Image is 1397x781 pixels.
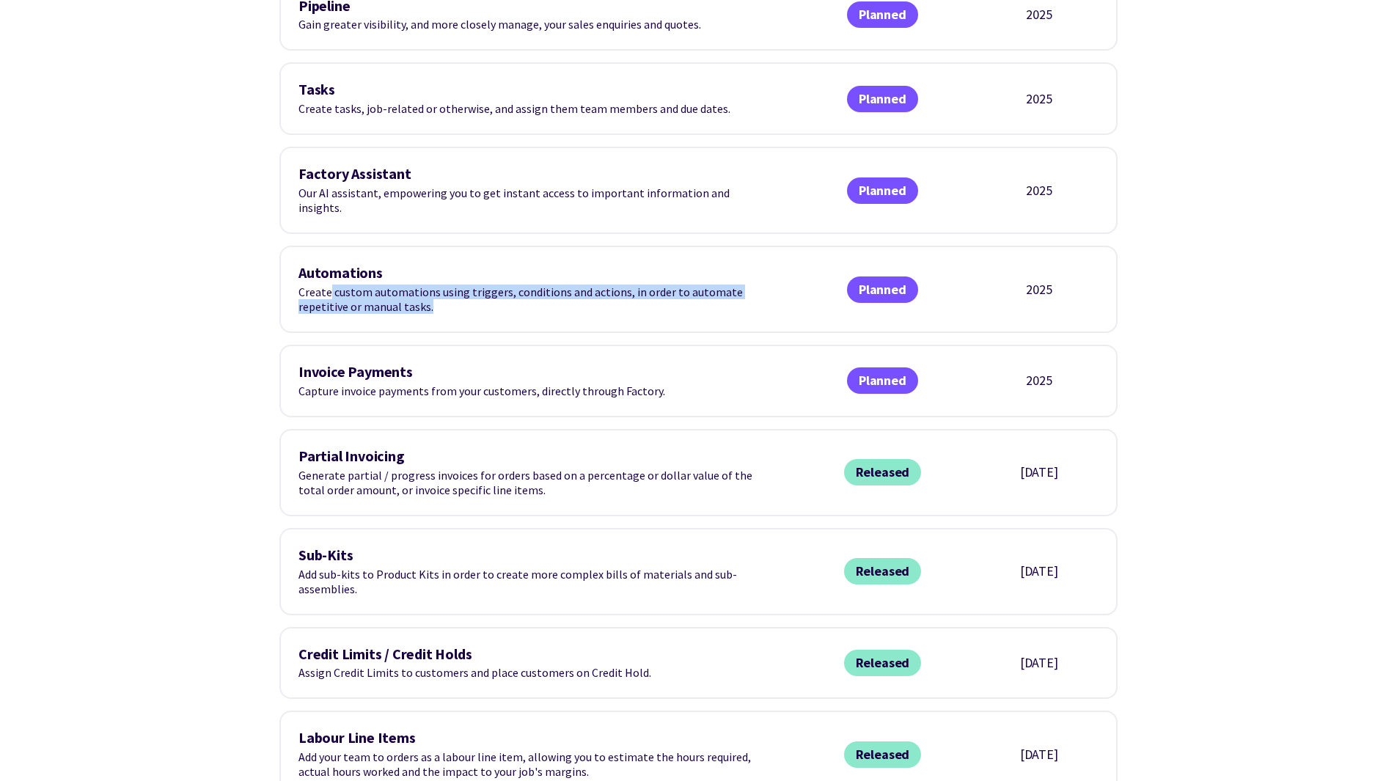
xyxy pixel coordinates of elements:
[997,562,1081,580] div: [DATE]
[298,166,768,183] h3: Factory Assistant
[298,646,768,663] h3: Credit Limits / Credit Holds
[844,741,922,768] span: Released
[298,364,768,398] div: Capture invoice payments from your customers, directly through Factory.
[298,448,768,465] h3: Partial Invoicing
[847,177,918,204] span: Planned
[298,265,768,314] div: Create custom automations using triggers, conditions and actions, in order to automate repetitive...
[844,650,922,676] span: Released
[997,90,1081,108] div: 2025
[298,730,768,747] h3: Labour Line Items
[847,276,918,303] span: Planned
[997,372,1081,389] div: 2025
[298,265,768,282] h3: Automations
[298,448,768,497] div: Generate partial / progress invoices for orders based on a percentage or dollar value of the tota...
[298,81,768,98] h3: Tasks
[847,1,918,28] span: Planned
[298,547,768,564] h3: Sub-Kits
[298,730,768,779] div: Add your team to orders as a labour line item, allowing you to estimate the hours required, actua...
[844,459,922,485] span: Released
[298,364,768,381] h3: Invoice Payments
[997,281,1081,298] div: 2025
[997,182,1081,199] div: 2025
[298,547,768,596] div: Add sub-kits to Product Kits in order to create more complex bills of materials and sub-assemblies.
[997,746,1081,763] div: [DATE]
[298,646,768,681] div: Assign Credit Limits to customers and place customers on Credit Hold.
[997,654,1081,672] div: [DATE]
[844,558,922,584] span: Released
[298,166,768,215] div: Our AI assistant, empowering you to get instant access to important information and insights.
[997,6,1081,23] div: 2025
[847,367,918,394] span: Planned
[1146,623,1397,781] iframe: Chat Widget
[997,463,1081,481] div: [DATE]
[847,86,918,112] span: Planned
[298,81,768,116] div: Create tasks, job-related or otherwise, and assign them team members and due dates.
